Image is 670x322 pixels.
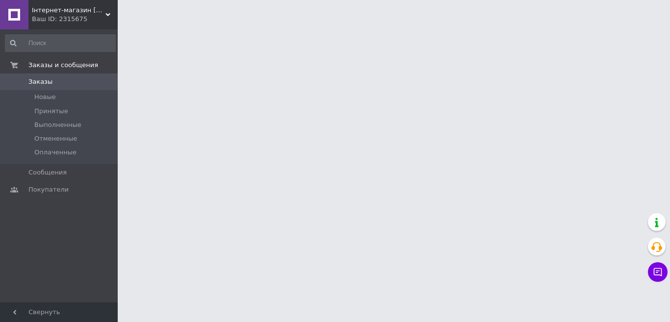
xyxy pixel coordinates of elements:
span: Оплаченные [34,148,77,157]
span: Отмененные [34,134,77,143]
span: Покупатели [28,185,69,194]
input: Поиск [5,34,116,52]
button: Чат с покупателем [648,262,668,282]
span: Сообщения [28,168,67,177]
span: Принятые [34,107,68,116]
span: Інтернет-магазин Khoztovar.com.ua [32,6,105,15]
span: Выполненные [34,121,81,129]
span: Заказы [28,77,52,86]
span: Заказы и сообщения [28,61,98,70]
div: Ваш ID: 2315675 [32,15,118,24]
span: Новые [34,93,56,101]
